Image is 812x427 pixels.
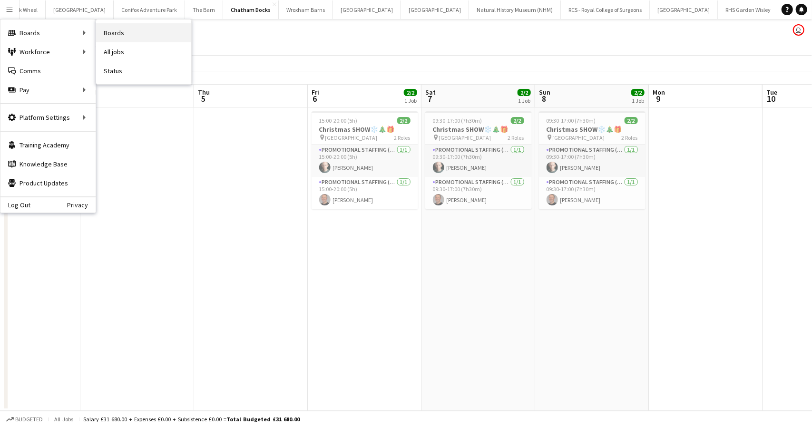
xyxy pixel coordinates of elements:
a: Comms [0,61,96,80]
span: 2/2 [518,89,531,96]
div: Workforce [0,42,96,61]
span: 8 [538,93,550,104]
div: 1 Job [404,97,417,104]
h3: Christmas SHOW❄️🎄🎁 [539,125,646,134]
app-user-avatar: Eldina Munatay [793,24,804,36]
a: All jobs [96,42,191,61]
button: [GEOGRAPHIC_DATA] [333,0,401,19]
span: 9 [651,93,665,104]
app-card-role: Promotional Staffing (Character Staff)1/109:30-17:00 (7h30m)[PERSON_NAME] [539,145,646,177]
a: Log Out [0,201,30,209]
span: [GEOGRAPHIC_DATA] [325,134,378,141]
span: Sat [425,88,436,97]
span: 10 [765,93,777,104]
a: Knowledge Base [0,155,96,174]
button: RCS - Royal College of Surgeons [561,0,650,19]
app-card-role: Promotional Staffing (Character Staff)1/109:30-17:00 (7h30m)[PERSON_NAME] [425,145,532,177]
span: Fri [312,88,319,97]
span: 2/2 [397,117,411,124]
app-job-card: 15:00-20:00 (5h)2/2Christmas SHOW❄️🎄🎁 [GEOGRAPHIC_DATA]2 RolesPromotional Staffing (Character Sta... [312,111,418,209]
span: Total Budgeted £31 680.00 [226,416,300,423]
h3: Christmas SHOW❄️🎄🎁 [425,125,532,134]
button: Chatham Docks [223,0,279,19]
span: 5 [196,93,210,104]
button: [GEOGRAPHIC_DATA] [650,0,718,19]
span: Thu [198,88,210,97]
span: 09:30-17:00 (7h30m) [433,117,482,124]
span: [GEOGRAPHIC_DATA] [553,134,605,141]
button: Wroxham Barns [279,0,333,19]
span: 2/2 [631,89,645,96]
div: 1 Job [518,97,530,104]
button: Budgeted [5,414,44,425]
a: Status [96,61,191,80]
a: Product Updates [0,174,96,193]
button: [GEOGRAPHIC_DATA] [401,0,469,19]
span: 2 Roles [508,134,524,141]
app-card-role: Promotional Staffing (Character Staff)1/115:00-20:00 (5h)[PERSON_NAME] [312,145,418,177]
span: 09:30-17:00 (7h30m) [547,117,596,124]
h3: Christmas SHOW❄️🎄🎁 [312,125,418,134]
div: Salary £31 680.00 + Expenses £0.00 + Subsistence £0.00 = [83,416,300,423]
a: Training Academy [0,136,96,155]
span: Mon [653,88,665,97]
app-card-role: Promotional Staffing (Character Staff)1/109:30-17:00 (7h30m)[PERSON_NAME] [539,177,646,209]
span: 15:00-20:00 (5h) [319,117,358,124]
a: Privacy [67,201,96,209]
button: Natural History Museum (NHM) [469,0,561,19]
app-job-card: 09:30-17:00 (7h30m)2/2Christmas SHOW❄️🎄🎁 [GEOGRAPHIC_DATA]2 RolesPromotional Staffing (Character ... [425,111,532,209]
span: 2 Roles [622,134,638,141]
app-card-role: Promotional Staffing (Character Staff)1/115:00-20:00 (5h)[PERSON_NAME] [312,177,418,209]
div: Pay [0,80,96,99]
button: RHS Garden Wisley [718,0,779,19]
span: 2/2 [404,89,417,96]
span: 2/2 [511,117,524,124]
span: 7 [424,93,436,104]
span: 2 Roles [394,134,411,141]
button: The Barn [185,0,223,19]
span: [GEOGRAPHIC_DATA] [439,134,491,141]
span: Tue [766,88,777,97]
span: Budgeted [15,416,43,423]
div: Boards [0,23,96,42]
div: 1 Job [632,97,644,104]
span: All jobs [52,416,75,423]
span: 2/2 [625,117,638,124]
app-job-card: 09:30-17:00 (7h30m)2/2Christmas SHOW❄️🎄🎁 [GEOGRAPHIC_DATA]2 RolesPromotional Staffing (Character ... [539,111,646,209]
a: Boards [96,23,191,42]
div: Platform Settings [0,108,96,127]
app-card-role: Promotional Staffing (Character Staff)1/109:30-17:00 (7h30m)[PERSON_NAME] [425,177,532,209]
button: [GEOGRAPHIC_DATA] [46,0,114,19]
span: 6 [310,93,319,104]
span: Sun [539,88,550,97]
button: Conifox Adventure Park [114,0,185,19]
